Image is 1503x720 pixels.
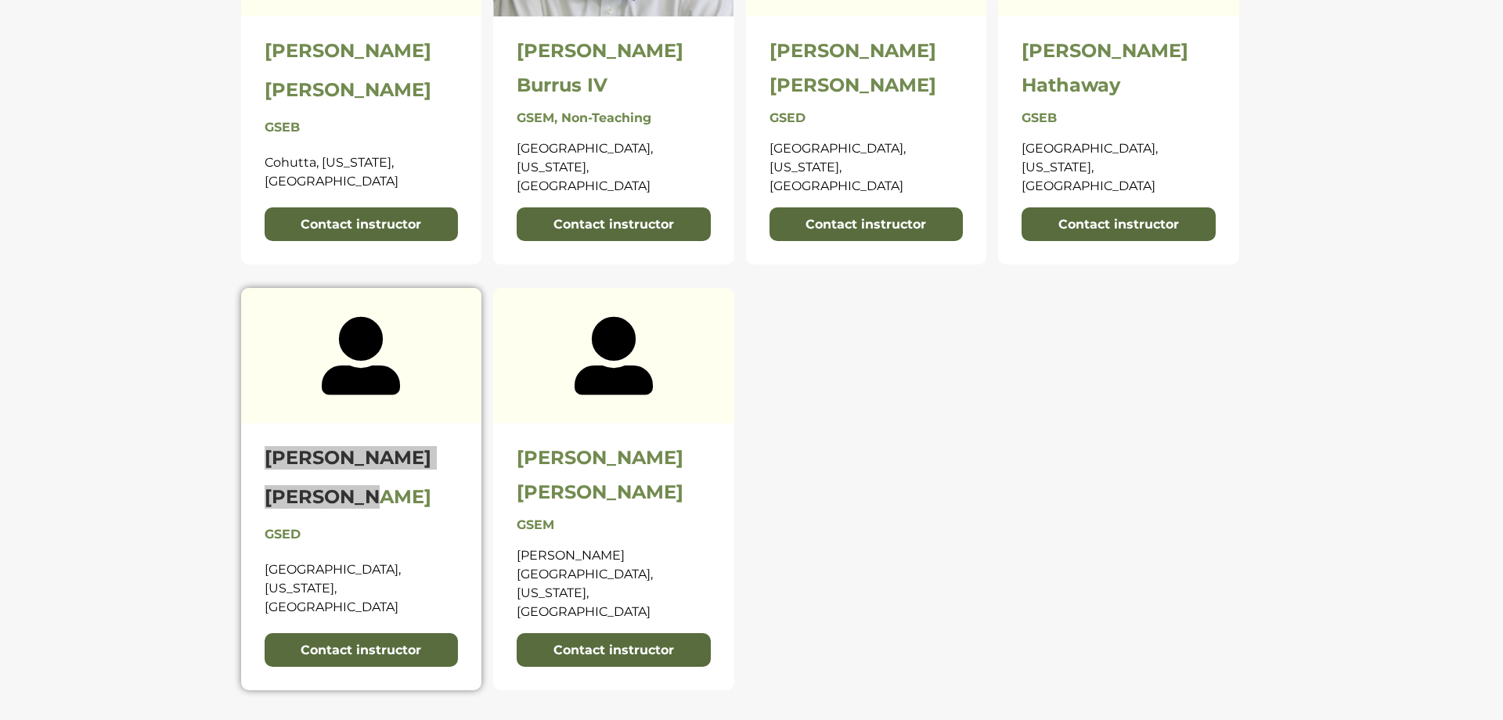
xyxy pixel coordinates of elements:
h2: Burrus IV [517,74,711,97]
h2: [PERSON_NAME] [1022,40,1216,63]
p: GSED [770,109,964,128]
p: [GEOGRAPHIC_DATA], [US_STATE], [GEOGRAPHIC_DATA] [1022,139,1216,196]
a: Contact instructor [517,207,711,242]
p: [GEOGRAPHIC_DATA], [US_STATE], [GEOGRAPHIC_DATA] [517,139,711,196]
p: [GEOGRAPHIC_DATA], [US_STATE], [GEOGRAPHIC_DATA] [770,139,964,196]
p: GSEM [517,516,711,535]
p: GSEM, Non-Teaching [517,109,711,128]
p: GSEB [1022,109,1216,128]
p: Cohutta, [US_STATE], [GEOGRAPHIC_DATA] [265,153,459,191]
a: Contact instructor [517,633,711,668]
h2: [PERSON_NAME] [770,40,964,63]
h2: [PERSON_NAME] [265,447,459,470]
a: Contact instructor [265,207,459,242]
h2: [PERSON_NAME] [517,481,711,504]
h2: [PERSON_NAME] [517,40,711,63]
h2: [PERSON_NAME] [517,447,711,470]
a: Contact instructor [265,633,459,668]
p: [PERSON_NAME][GEOGRAPHIC_DATA], [US_STATE], [GEOGRAPHIC_DATA] [517,546,711,621]
h2: Hathaway [1022,74,1216,97]
a: Contact instructor [770,207,964,242]
h2: [PERSON_NAME] [265,79,459,102]
h2: [PERSON_NAME] [265,40,459,63]
p: [GEOGRAPHIC_DATA], [US_STATE], [GEOGRAPHIC_DATA] [265,560,459,617]
h2: [PERSON_NAME] [265,486,459,509]
p: GSED [265,525,459,544]
a: Contact instructor [1022,207,1216,242]
h2: [PERSON_NAME] [770,74,964,97]
p: GSEB [265,118,459,137]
